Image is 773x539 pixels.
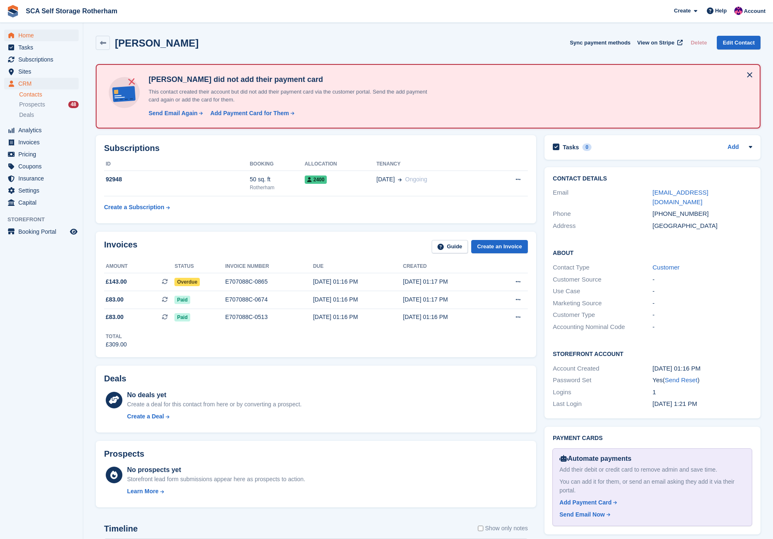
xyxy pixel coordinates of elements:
a: Add [728,143,739,152]
span: Booking Portal [18,226,68,237]
h2: Storefront Account [553,349,752,358]
img: no-card-linked-e7822e413c904bf8b177c4d89f31251c4716f9871600ec3ca5bfc59e148c83f4.svg [107,75,142,110]
span: CRM [18,78,68,89]
div: Send Email Again [149,109,198,118]
div: - [653,287,752,296]
div: Password Set [553,376,652,385]
th: Tenancy [376,158,489,171]
div: Storefront lead form submissions appear here as prospects to action. [127,475,305,484]
a: menu [4,173,79,184]
div: [GEOGRAPHIC_DATA] [653,221,752,231]
h4: [PERSON_NAME] did not add their payment card [145,75,437,84]
div: Accounting Nominal Code [553,322,652,332]
th: Status [174,260,225,273]
a: Customer [653,264,680,271]
div: 48 [68,101,79,108]
a: Create a Deal [127,412,301,421]
div: 50 sq. ft [250,175,305,184]
div: E707088C-0513 [225,313,313,321]
div: Account Created [553,364,652,373]
h2: Payment cards [553,435,752,442]
span: Tasks [18,42,68,53]
div: Marketing Source [553,299,652,308]
a: Create an Invoice [471,240,528,254]
a: menu [4,30,79,41]
span: [DATE] [376,175,395,184]
div: [DATE] 01:17 PM [403,295,493,304]
label: Show only notes [478,524,528,533]
a: Contacts [19,91,79,99]
a: menu [4,226,79,237]
a: menu [4,161,79,172]
a: Edit Contact [717,36,761,49]
div: Add their debit or credit card to remove admin and save time. [559,465,745,474]
div: Use Case [553,287,652,296]
div: - [653,299,752,308]
div: [DATE] 01:16 PM [313,313,403,321]
div: 92948 [104,175,250,184]
span: Insurance [18,173,68,184]
div: Learn More [127,487,158,496]
div: 0 [582,143,592,151]
span: Create [674,7,691,15]
h2: Contact Details [553,176,752,182]
p: This contact created their account but did not add their payment card via the customer portal. Se... [145,88,437,104]
a: Learn More [127,487,305,496]
div: Customer Type [553,310,652,320]
a: menu [4,78,79,89]
div: E707088C-0674 [225,295,313,304]
th: Due [313,260,403,273]
div: [DATE] 01:17 PM [403,277,493,286]
span: £83.00 [106,313,124,321]
div: [DATE] 01:16 PM [403,313,493,321]
div: - [653,275,752,284]
time: 2025-06-27 12:21:00 UTC [653,400,697,407]
div: Phone [553,209,652,219]
div: No deals yet [127,390,301,400]
h2: About [553,248,752,257]
span: Deals [19,111,34,119]
span: Invoices [18,136,68,148]
span: Overdue [174,278,200,286]
div: [DATE] 01:16 PM [313,277,403,286]
a: menu [4,148,79,160]
div: Rotherham [250,184,305,191]
h2: Tasks [563,143,579,151]
a: Add Payment Card for Them [207,109,295,118]
div: Send Email Now [559,510,605,519]
h2: Subscriptions [104,143,528,153]
span: Home [18,30,68,41]
div: 1 [653,388,752,397]
div: Automate payments [559,454,745,464]
div: Yes [653,376,752,385]
a: menu [4,42,79,53]
span: £83.00 [106,295,124,304]
input: Show only notes [478,524,483,533]
h2: Deals [104,374,126,383]
div: Last Login [553,399,652,409]
img: stora-icon-8386f47178a22dfd0bd8f6a31ec36ba5ce8667c1dd55bd0f319d3a0aa187defe.svg [7,5,19,17]
div: [PHONE_NUMBER] [653,209,752,219]
div: - [653,310,752,320]
h2: [PERSON_NAME] [115,37,199,49]
a: Send Reset [665,376,697,383]
span: Capital [18,197,68,208]
span: Analytics [18,124,68,136]
a: menu [4,185,79,196]
div: Create a deal for this contact from here or by converting a prospect. [127,400,301,409]
th: Invoice number [225,260,313,273]
div: Customer Source [553,275,652,284]
span: Pricing [18,148,68,160]
span: Prospects [19,101,45,109]
a: Deals [19,111,79,119]
div: [DATE] 01:16 PM [313,295,403,304]
th: ID [104,158,250,171]
span: Paid [174,313,190,321]
span: Coupons [18,161,68,172]
div: Address [553,221,652,231]
div: Add Payment Card [559,498,611,507]
span: £143.00 [106,277,127,286]
a: menu [4,197,79,208]
button: Delete [687,36,710,49]
div: [DATE] 01:16 PM [653,364,752,373]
